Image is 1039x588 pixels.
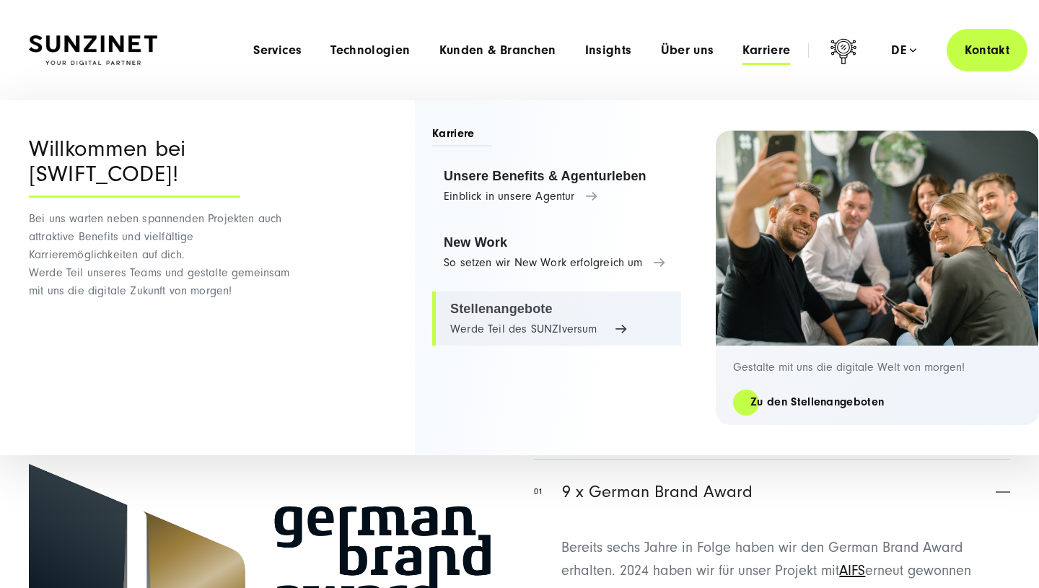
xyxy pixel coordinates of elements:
a: AIFS [839,563,865,579]
a: Karriere [742,43,790,58]
a: Services [253,43,302,58]
a: Zu den Stellenangeboten [733,394,901,411]
a: Unsere Benefits & Agenturleben Einblick in unsere Agentur [432,159,681,214]
div: de [891,43,916,58]
span: Karriere [432,126,492,146]
a: Insights [585,43,632,58]
div: Willkommen bei [SWIFT_CODE]! [29,136,240,198]
a: Über uns [661,43,714,58]
p: Bei uns warten neben spannenden Projekten auch attraktive Benefits und vielfältige Karrieremöglic... [29,210,299,300]
a: Technologien [330,43,410,58]
span: 01 [534,486,543,499]
a: Stellenangebote Werde Teil des SUNZIversum [432,291,681,346]
img: Digitalagentur und Internetagentur SUNZINET: 2 Frauen 3 Männer, die ein Selfie machen bei [716,131,1039,346]
button: 019 x German Brand Award [534,459,1010,525]
a: Kunden & Branchen [439,43,556,58]
span: 9 x German Brand Award [562,479,753,505]
img: SUNZINET Full Service Digital Agentur [29,35,157,66]
p: Gestalte mit uns die digitale Welt von morgen! [733,360,1022,374]
a: New Work So setzen wir New Work erfolgreich um [432,225,681,280]
a: Kontakt [947,29,1027,71]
